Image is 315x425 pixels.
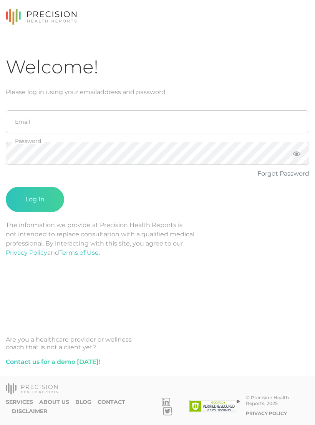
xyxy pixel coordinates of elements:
a: Contact us for a demo [DATE]! [6,357,100,367]
a: Forgot Password [257,170,309,177]
a: About Us [39,399,69,405]
a: Services [6,399,33,405]
div: Please log in using your email address and password [6,88,309,97]
img: SSL site seal - click to verify [189,400,240,412]
div: Are you a healthcare provider or wellness coach that is not a client yet? [6,336,309,351]
input: Email [6,110,309,133]
a: Disclaimer [12,408,47,415]
a: Contact [98,399,125,405]
a: Blog [75,399,91,405]
div: © Precision Health Reports, 2025 [246,395,309,406]
button: Log In [6,187,64,212]
h1: Welcome! [6,56,309,78]
a: Privacy Policy [6,249,47,256]
a: Privacy Policy [246,410,287,416]
a: Terms of Use. [59,249,100,256]
p: The information we provide at Precision Health Reports is not intended to replace consultation wi... [6,221,309,257]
